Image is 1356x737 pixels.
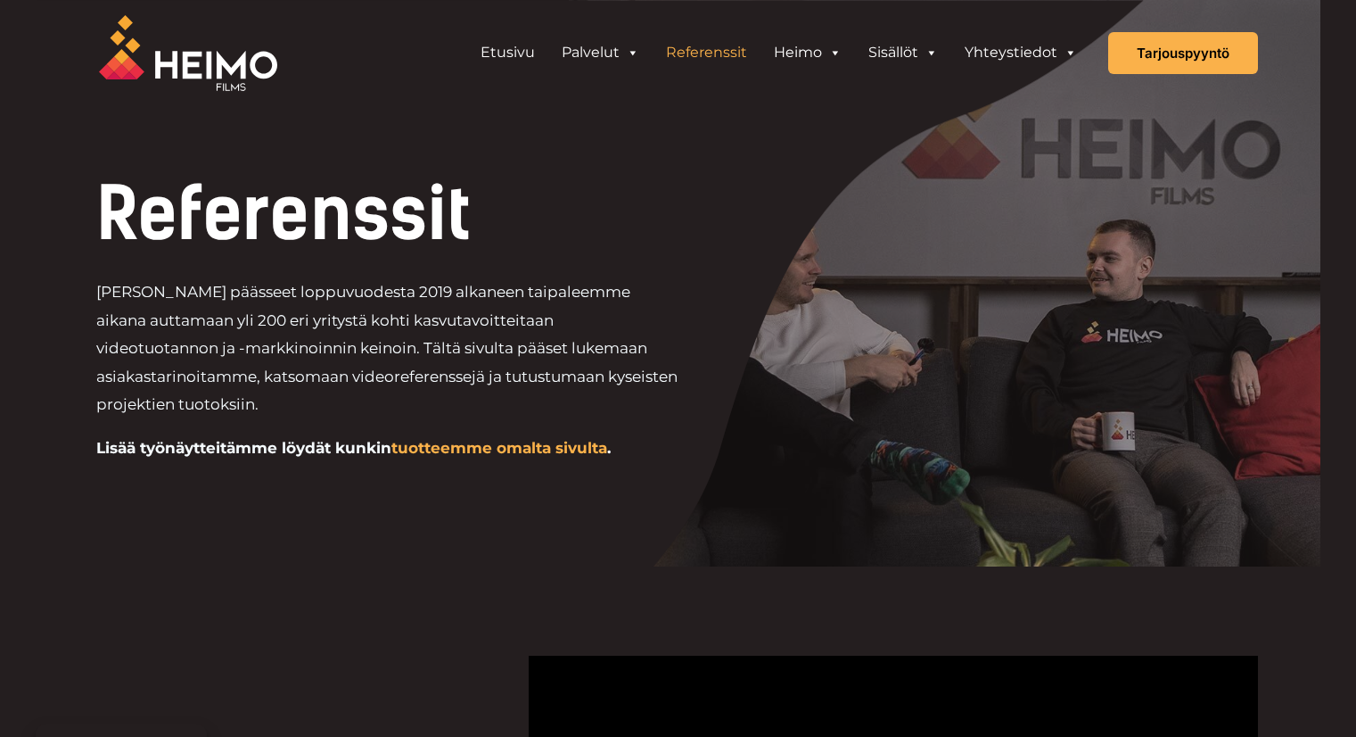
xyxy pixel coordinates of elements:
[96,178,800,250] h1: Referenssit
[458,35,1099,70] aside: Header Widget 1
[548,35,653,70] a: Palvelut
[391,439,607,457] a: tuotteemme omalta sivulta
[760,35,855,70] a: Heimo
[1108,32,1258,74] a: Tarjouspyyntö
[951,35,1090,70] a: Yhteystiedot
[467,35,548,70] a: Etusivu
[99,15,277,91] img: Heimo Filmsin logo
[855,35,951,70] a: Sisällöt
[653,35,760,70] a: Referenssit
[96,278,678,419] p: [PERSON_NAME] päässeet loppuvuodesta 2019 alkaneen taipaleemme aikana auttamaan yli 200 eri yrity...
[96,439,611,457] b: Lisää työnäytteitämme löydät kunkin .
